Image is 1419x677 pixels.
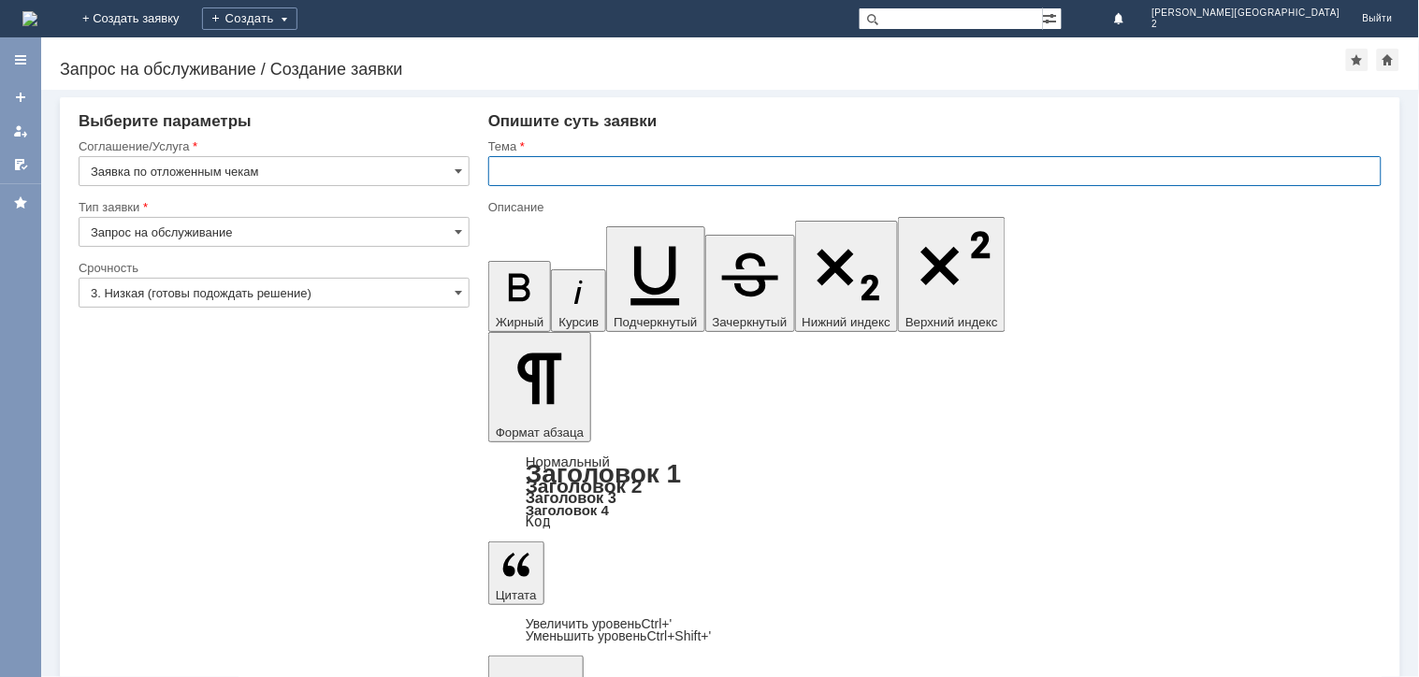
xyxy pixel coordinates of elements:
[526,454,610,469] a: Нормальный
[79,262,466,274] div: Срочность
[558,315,599,329] span: Курсив
[526,489,616,506] a: Заголовок 3
[795,221,899,332] button: Нижний индекс
[488,618,1382,642] div: Цитата
[22,11,37,26] a: Перейти на домашнюю страницу
[6,82,36,112] a: Создать заявку
[496,315,544,329] span: Жирный
[79,201,466,213] div: Тип заявки
[526,502,609,518] a: Заголовок 4
[60,60,1346,79] div: Запрос на обслуживание / Создание заявки
[1377,49,1399,71] div: Сделать домашней страницей
[898,217,1006,332] button: Верхний индекс
[496,425,584,439] span: Формат абзаца
[488,332,591,442] button: Формат абзаца
[488,261,552,332] button: Жирный
[526,513,551,530] a: Код
[22,11,37,26] img: logo
[488,455,1382,528] div: Формат абзаца
[526,475,643,497] a: Заголовок 2
[705,235,795,332] button: Зачеркнутый
[1152,7,1340,19] span: [PERSON_NAME][GEOGRAPHIC_DATA]
[614,315,697,329] span: Подчеркнутый
[713,315,788,329] span: Зачеркнутый
[79,112,252,130] span: Выберите параметры
[551,269,606,332] button: Курсив
[488,201,1378,213] div: Описание
[202,7,297,30] div: Создать
[526,628,712,643] a: Decrease
[1152,19,1340,30] span: 2
[79,140,466,152] div: Соглашение/Услуга
[905,315,998,329] span: Верхний индекс
[1043,8,1062,26] span: Расширенный поиск
[642,616,673,631] span: Ctrl+'
[803,315,891,329] span: Нижний индекс
[488,541,544,605] button: Цитата
[526,459,682,488] a: Заголовок 1
[488,140,1378,152] div: Тема
[496,588,537,602] span: Цитата
[606,226,704,332] button: Подчеркнутый
[6,150,36,180] a: Мои согласования
[1346,49,1368,71] div: Добавить в избранное
[647,628,712,643] span: Ctrl+Shift+'
[488,112,658,130] span: Опишите суть заявки
[6,116,36,146] a: Мои заявки
[526,616,673,631] a: Increase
